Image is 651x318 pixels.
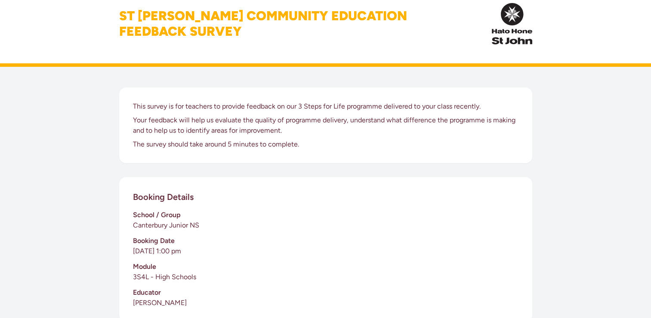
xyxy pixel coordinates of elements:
h3: School / Group [133,210,518,220]
p: [DATE] 1:00 pm [133,246,518,256]
p: The survey should take around 5 minutes to complete. [133,139,518,150]
p: This survey is for teachers to provide feedback on our 3 Steps for Life programme delivered to yo... [133,101,518,112]
p: 3S4L - High Schools [133,272,518,282]
img: InPulse [492,3,532,44]
p: [PERSON_NAME] [133,298,518,308]
p: Canterbury Junior NS [133,220,518,231]
h3: Booking Date [133,236,518,246]
p: Your feedback will help us evaluate the quality of programme delivery, understand what difference... [133,115,518,136]
h2: Booking Details [133,191,194,203]
h3: Module [133,262,518,272]
h1: St [PERSON_NAME] Community Education Feedback Survey [119,8,407,39]
h3: Educator [133,287,518,298]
